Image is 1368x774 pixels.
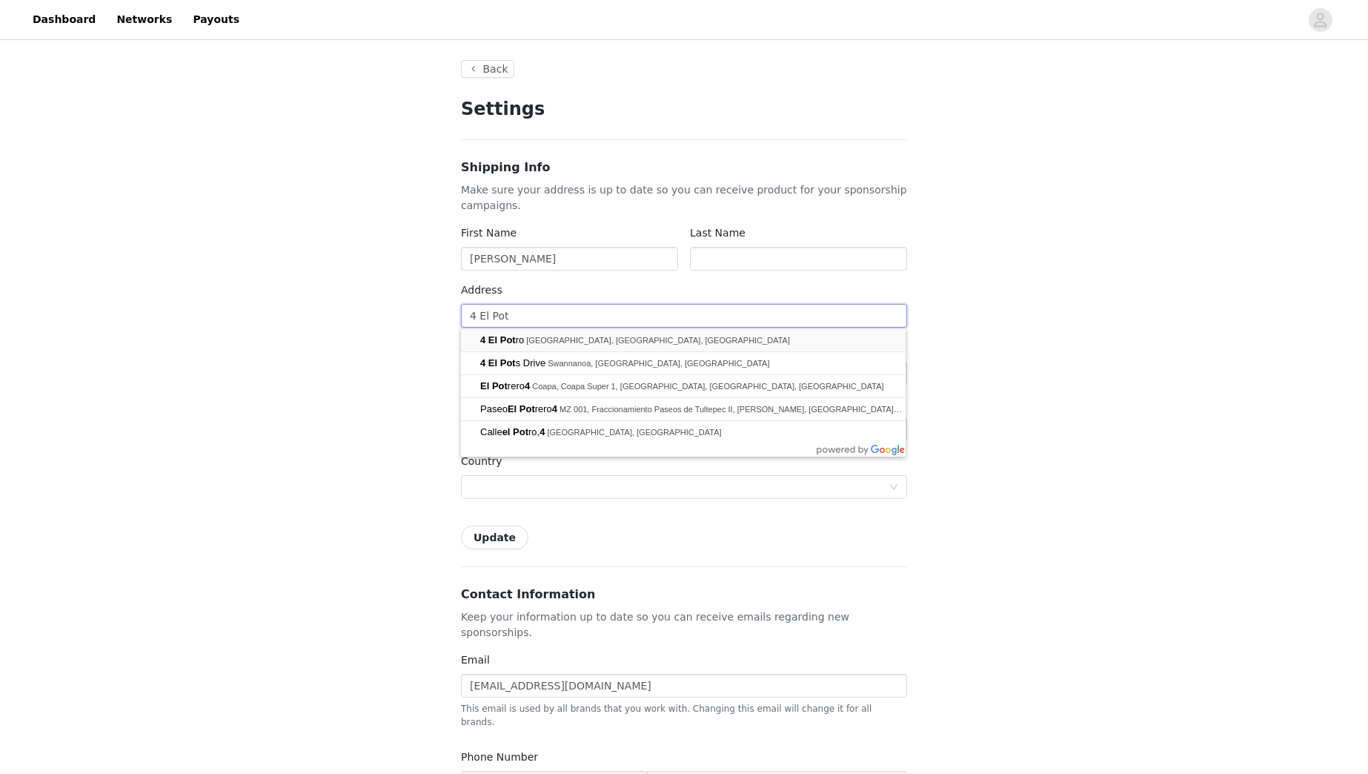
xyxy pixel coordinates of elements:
span: Calle ro, [480,426,547,437]
span: 4 [480,334,485,345]
span: [GEOGRAPHIC_DATA], [GEOGRAPHIC_DATA] [547,428,721,437]
button: Back [461,60,514,78]
span: Swannanoa, [GEOGRAPHIC_DATA], [GEOGRAPHIC_DATA] [548,359,769,368]
label: Country [461,455,502,467]
span: El Pot [488,357,516,368]
a: Payouts [184,3,248,36]
i: icon: down [889,483,898,493]
input: Address [461,304,907,328]
a: Networks [107,3,181,36]
p: Make sure your address is up to date so you can receive product for your sponsorship campaigns. [461,182,907,214]
span: 4 [552,403,557,414]
h3: Shipping Info [461,159,907,176]
span: El Pot [488,334,516,345]
div: This email is used by all brands that you work with. Changing this email will change it for all b... [461,699,907,729]
p: Keep your information up to date so you can receive emails regarding new sponsorships. [461,609,907,641]
label: First Name [461,227,517,239]
span: El Pot [480,380,508,391]
span: [GEOGRAPHIC_DATA], [GEOGRAPHIC_DATA], [GEOGRAPHIC_DATA] [526,336,790,345]
span: 4 [539,426,545,437]
label: Last Name [690,227,746,239]
span: rero [480,380,532,391]
span: 4 [480,357,485,368]
label: Phone Number [461,751,538,763]
span: El Pot [508,403,535,414]
button: Update [461,526,528,549]
a: Dashboard [24,3,104,36]
span: Paseo rero [480,403,560,414]
span: el Pot [502,426,528,437]
span: MZ 001, Fraccionamiento Paseos de Tultepec II, [PERSON_NAME], [GEOGRAPHIC_DATA], [GEOGRAPHIC_DATA] [560,405,983,414]
h1: Settings [461,96,907,122]
span: s Drive [480,357,548,368]
h3: Contact Information [461,586,907,603]
span: 4 [525,380,530,391]
label: Address [461,284,502,296]
label: Email [461,654,490,666]
span: ro [480,334,526,345]
span: Coapa, Coapa Super 1, [GEOGRAPHIC_DATA], [GEOGRAPHIC_DATA], [GEOGRAPHIC_DATA] [532,382,883,391]
div: avatar [1313,8,1327,32]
